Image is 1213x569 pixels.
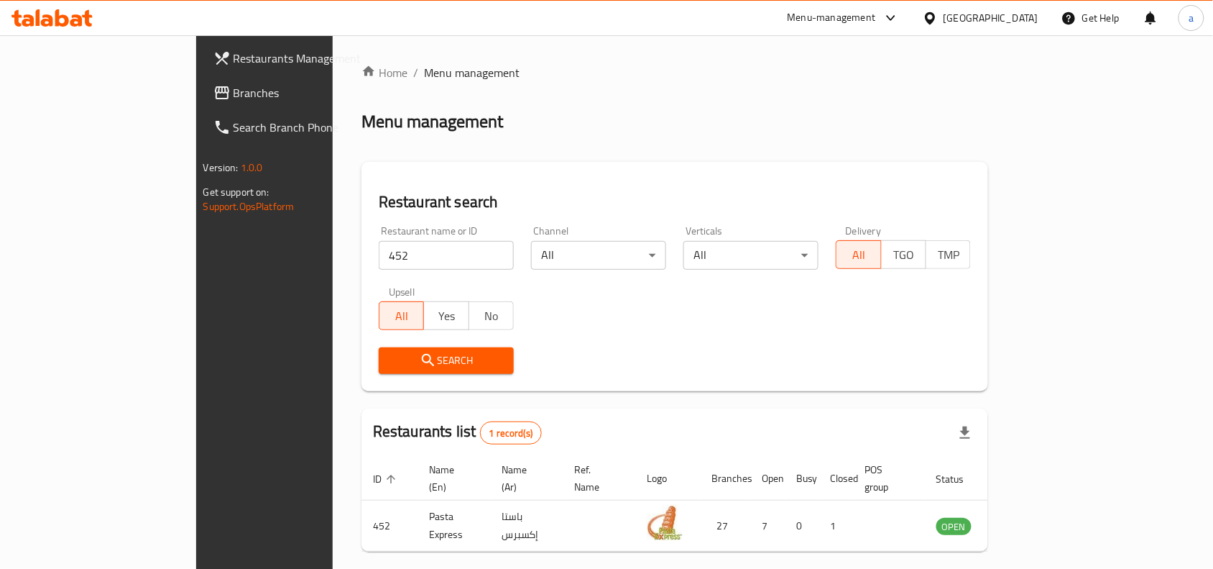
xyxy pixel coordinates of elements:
[202,41,399,76] a: Restaurants Management
[881,240,926,269] button: TGO
[385,306,418,327] span: All
[379,347,514,374] button: Search
[379,241,514,270] input: Search for restaurant name or ID..
[379,191,971,213] h2: Restaurant search
[846,226,882,236] label: Delivery
[203,197,295,216] a: Support.OpsPlatform
[241,158,263,177] span: 1.0.0
[234,50,387,67] span: Restaurants Management
[502,461,545,496] span: Name (Ar)
[202,110,399,145] a: Search Branch Phone
[480,422,543,445] div: Total records count
[481,427,542,440] span: 1 record(s)
[373,421,542,445] h2: Restaurants list
[361,64,988,81] nav: breadcrumb
[926,240,971,269] button: TMP
[418,501,490,552] td: Pasta Express
[531,241,666,270] div: All
[574,461,618,496] span: Ref. Name
[932,245,965,265] span: TMP
[785,501,819,552] td: 0
[475,306,508,327] span: No
[819,501,854,552] td: 1
[430,306,463,327] span: Yes
[361,110,503,133] h2: Menu management
[202,76,399,110] a: Branches
[361,457,1050,552] table: enhanced table
[936,470,983,488] span: Status
[379,301,424,330] button: All
[390,352,502,370] span: Search
[936,519,972,535] span: OPEN
[944,10,1038,26] div: [GEOGRAPHIC_DATA]
[203,183,269,201] span: Get support on:
[750,501,785,552] td: 7
[750,457,785,501] th: Open
[424,64,520,81] span: Menu management
[936,518,972,535] div: OPEN
[647,505,683,541] img: Pasta Express
[788,9,876,27] div: Menu-management
[423,301,469,330] button: Yes
[234,84,387,101] span: Branches
[389,287,415,297] label: Upsell
[234,119,387,136] span: Search Branch Phone
[842,245,875,265] span: All
[887,245,921,265] span: TGO
[700,501,750,552] td: 27
[700,457,750,501] th: Branches
[683,241,818,270] div: All
[865,461,908,496] span: POS group
[413,64,418,81] li: /
[948,416,982,450] div: Export file
[1189,10,1194,26] span: a
[429,461,473,496] span: Name (En)
[490,501,563,552] td: باستا إكسبرس
[373,470,400,488] span: ID
[785,457,819,501] th: Busy
[469,301,514,330] button: No
[819,457,854,501] th: Closed
[635,457,700,501] th: Logo
[836,240,881,269] button: All
[203,158,239,177] span: Version:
